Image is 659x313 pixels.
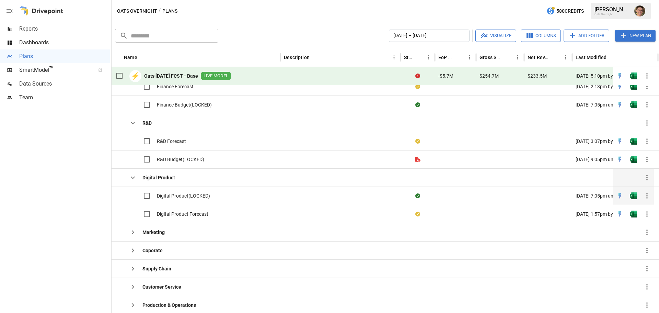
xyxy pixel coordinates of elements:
span: Team [19,93,110,102]
button: Description column menu [389,53,399,62]
div: Open in Excel [630,192,637,199]
button: Ryan Zayas [630,1,649,21]
div: [DATE] 3:07pm by [PERSON_NAME] [572,132,658,150]
button: Net Revenue column menu [561,53,570,62]
div: Open in Excel [630,156,637,163]
div: Sync complete [415,101,420,108]
div: Your plan has changes in Excel that are not reflected in the Drivepoint Data Warehouse, select "S... [415,138,420,145]
button: Columns [521,30,561,42]
img: quick-edit-flash.b8aec18c.svg [616,211,623,217]
div: Open in Excel [630,138,637,145]
div: EoP Cash [438,55,454,60]
b: R&D [142,120,152,126]
div: [DATE] 7:05pm unknown [572,96,658,114]
button: Sort [455,53,465,62]
div: Status [404,55,413,60]
div: Open in Excel [630,211,637,217]
span: -$5.7M [438,72,453,79]
img: excel-icon.76473adf.svg [630,156,637,163]
span: Digital Product Forecast [157,211,208,217]
span: Plans [19,52,110,60]
div: Oats Overnight [594,13,630,16]
div: [DATE] 9:05pm unknown [572,150,658,168]
img: quick-edit-flash.b8aec18c.svg [616,138,623,145]
div: Last Modified [576,55,606,60]
button: Sort [310,53,320,62]
span: Digital Product(LOCKED) [157,192,210,199]
div: Open in Excel [630,72,637,79]
div: Open in Excel [630,83,637,90]
img: excel-icon.76473adf.svg [630,211,637,217]
img: Ryan Zayas [634,5,645,16]
button: Sort [414,53,424,62]
div: [DATE] 5:10pm by [PERSON_NAME].[PERSON_NAME] undefined [572,67,658,85]
div: [DATE] 1:57pm by [PERSON_NAME] [572,205,658,223]
span: SmartModel [19,66,91,74]
b: Marketing [142,229,165,236]
span: Data Sources [19,80,110,88]
div: Open in Quick Edit [616,101,623,108]
b: Oats [DATE] FCST - Base [144,72,198,79]
div: Name [124,55,137,60]
img: excel-icon.76473adf.svg [630,72,637,79]
button: Sort [138,53,148,62]
div: Open in Excel [630,101,637,108]
div: ⚡ [129,70,141,82]
span: $254.7M [479,72,499,79]
button: New Plan [615,30,656,42]
img: quick-edit-flash.b8aec18c.svg [616,156,623,163]
span: Dashboards [19,38,110,47]
img: quick-edit-flash.b8aec18c.svg [616,101,623,108]
b: Coporate [142,247,163,254]
div: Net Revenue [528,55,551,60]
div: Sync complete [415,192,420,199]
span: Finance Budget(LOCKED) [157,101,212,108]
img: excel-icon.76473adf.svg [630,138,637,145]
div: / [159,7,161,15]
img: excel-icon.76473adf.svg [630,101,637,108]
span: R&D Forecast [157,138,186,145]
button: EoP Cash column menu [465,53,474,62]
b: Customer Service [142,283,181,290]
div: Open in Quick Edit [616,72,623,79]
img: quick-edit-flash.b8aec18c.svg [616,192,623,199]
div: Open in Quick Edit [616,138,623,145]
span: Finance Forecast [157,83,194,90]
button: Sort [607,53,617,62]
button: Oats Overnight [117,7,157,15]
b: Digital Product [142,174,175,181]
div: [DATE] 7:05pm unknown [572,187,658,205]
span: ™ [49,65,54,74]
div: [DATE] 2:13pm by [PERSON_NAME] [572,77,658,96]
button: Visualize [475,30,516,42]
img: excel-icon.76473adf.svg [630,192,637,199]
span: $233.5M [528,72,547,79]
b: Supply Chain [142,265,171,272]
div: File is not a valid Drivepoint model [415,156,420,163]
div: Open in Quick Edit [616,211,623,217]
div: Your plan has changes in Excel that are not reflected in the Drivepoint Data Warehouse, select "S... [415,211,420,217]
button: Add Folder [564,30,609,42]
button: Sort [551,53,561,62]
button: Gross Sales column menu [513,53,522,62]
span: R&D Budget(LOCKED) [157,156,204,163]
span: LIVE MODEL [201,73,231,79]
span: Reports [19,25,110,33]
b: Production & Operations [142,302,196,309]
button: Sort [503,53,513,62]
div: Open in Quick Edit [616,83,623,90]
button: Sort [644,53,654,62]
div: Error during sync. [415,72,420,79]
button: Status column menu [424,53,433,62]
img: excel-icon.76473adf.svg [630,83,637,90]
div: Description [284,55,310,60]
div: Open in Quick Edit [616,192,623,199]
div: Open in Quick Edit [616,156,623,163]
button: 580Credits [544,5,587,18]
div: Gross Sales [479,55,502,60]
div: Your plan has changes in Excel that are not reflected in the Drivepoint Data Warehouse, select "S... [415,83,420,90]
div: [PERSON_NAME] [594,6,630,13]
button: [DATE] – [DATE] [389,30,470,42]
img: quick-edit-flash.b8aec18c.svg [616,83,623,90]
